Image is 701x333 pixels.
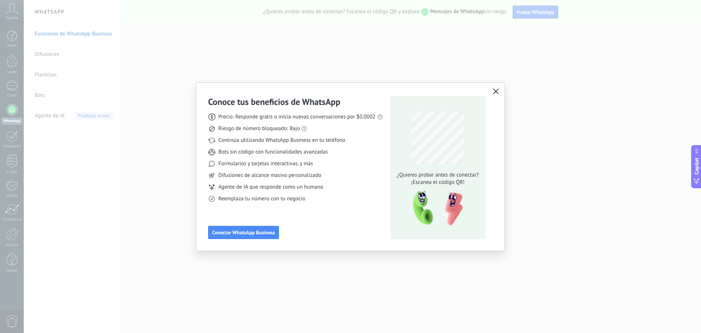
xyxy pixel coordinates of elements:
[395,171,481,179] span: ¿Quieres probar antes de conectar?
[218,183,323,191] span: Agente de IA que responde como un humano
[218,172,321,179] span: Difusiones de alcance masivo personalizado
[212,230,275,235] span: Conectar WhatsApp Business
[218,113,376,121] span: Precio: Responde gratis o inicia nuevas conversaciones por $0.0002
[407,189,464,228] img: qr-pic-1x.png
[693,158,700,174] span: Copilot
[218,137,345,144] span: Continúa utilizando WhatsApp Business en tu teléfono
[218,148,328,156] span: Bots sin código con funcionalidades avanzadas
[395,179,481,186] span: ¡Escanea el código QR!
[208,96,340,107] h3: Conoce tus beneficios de WhatsApp
[218,125,300,132] span: Riesgo de número bloqueado: Bajo
[218,160,313,167] span: Formularios y tarjetas interactivas, y más
[218,195,305,203] span: Reemplaza tu número con tu negocio
[208,226,279,239] button: Conectar WhatsApp Business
